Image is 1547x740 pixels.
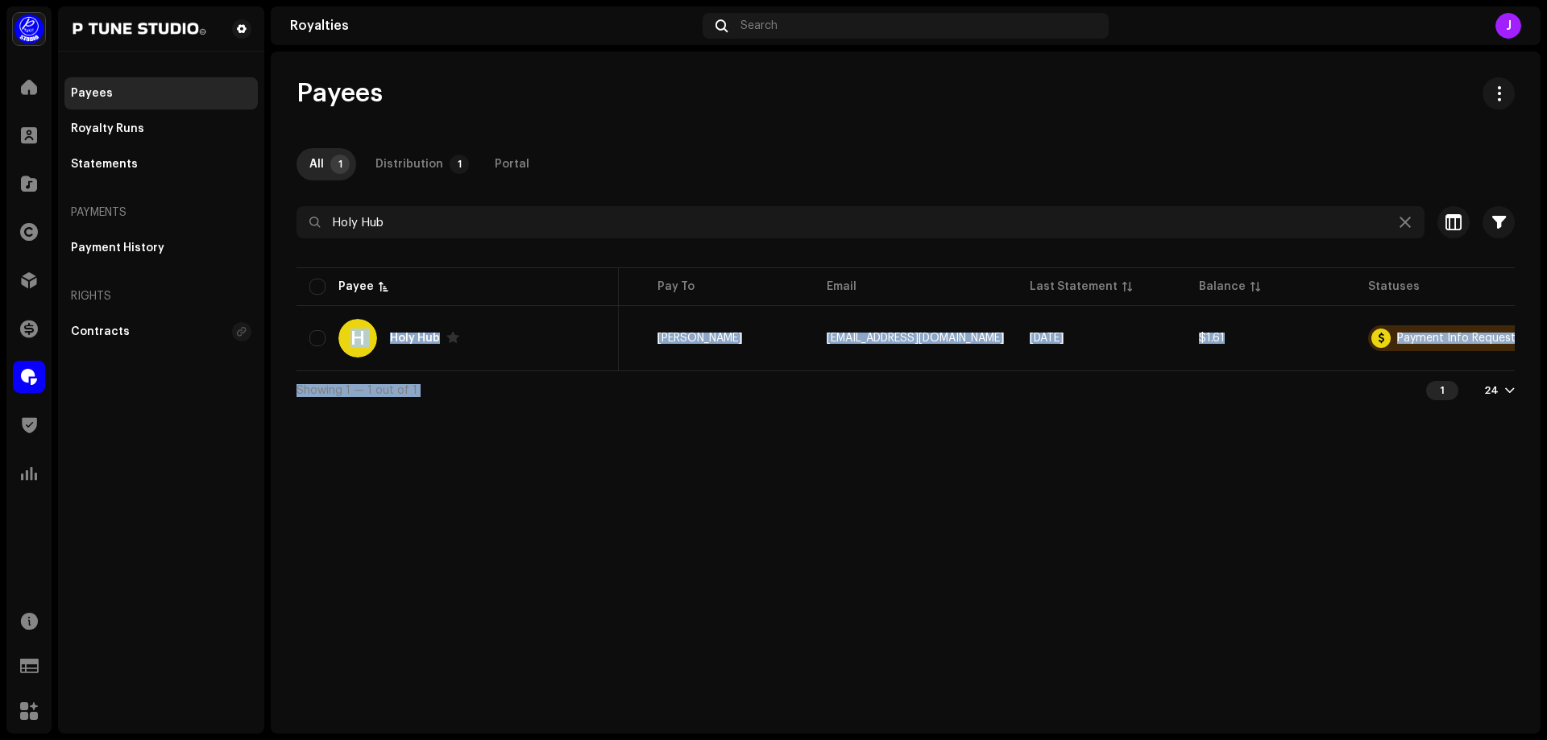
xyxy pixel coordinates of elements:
[1495,13,1521,39] div: J
[71,87,113,100] div: Payees
[1199,333,1225,344] span: $1.61
[740,19,778,32] span: Search
[1426,381,1458,400] div: 1
[297,385,417,396] span: Showing 1 — 1 out of 1
[64,148,258,180] re-m-nav-item: Statements
[297,206,1425,238] input: Search
[64,232,258,264] re-m-nav-item: Payment History
[71,19,206,39] img: 014156fc-5ea7-42a8-85d9-84b6ed52d0f4
[64,193,258,232] re-a-nav-header: Payments
[71,242,164,254] div: Payment History
[330,155,350,174] p-badge: 1
[827,333,1004,344] span: absadik4202@gmail.com
[657,333,742,344] span: ABdullah Sadik
[1397,333,1529,344] div: Payment Info Requested
[64,113,258,145] re-m-nav-item: Royalty Runs
[450,155,469,174] p-badge: 1
[338,279,374,295] div: Payee
[1199,279,1246,295] div: Balance
[71,158,138,171] div: Statements
[1030,279,1118,295] div: Last Statement
[375,148,443,180] div: Distribution
[297,77,383,110] span: Payees
[390,333,440,344] div: Holy Hub
[290,19,696,32] div: Royalties
[64,316,258,348] re-m-nav-item: Contracts
[1030,333,1064,344] span: Sep 2025
[495,148,529,180] div: Portal
[64,277,258,316] re-a-nav-header: Rights
[309,148,324,180] div: All
[1484,384,1499,397] div: 24
[13,13,45,45] img: a1dd4b00-069a-4dd5-89ed-38fbdf7e908f
[71,325,130,338] div: Contracts
[64,77,258,110] re-m-nav-item: Payees
[71,122,144,135] div: Royalty Runs
[338,319,377,358] div: H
